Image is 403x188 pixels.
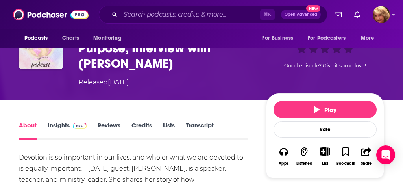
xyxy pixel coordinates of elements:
[57,31,84,46] a: Charts
[317,147,333,156] button: Show More Button
[120,8,260,21] input: Search podcasts, credits, & more...
[260,9,275,20] span: ⌘ K
[331,8,345,21] a: Show notifications dropdown
[336,161,355,166] div: Bookmark
[274,101,377,118] button: Play
[361,161,372,166] div: Share
[306,5,320,12] span: New
[274,142,294,171] button: Apps
[262,33,293,44] span: For Business
[48,121,87,140] a: InsightsPodchaser Pro
[19,121,37,140] a: About
[62,33,79,44] span: Charts
[79,25,253,71] h1: Empowering Lives with Purpose, Interview with Tina Wanamaker
[73,123,87,129] img: Podchaser Pro
[284,63,366,69] span: Good episode? Give it some love!
[373,6,390,23] span: Logged in as SuzNiles
[303,31,357,46] button: open menu
[24,33,48,44] span: Podcasts
[351,8,363,21] a: Show notifications dropdown
[294,142,314,171] button: Listened
[355,31,384,46] button: open menu
[376,145,395,164] div: Open Intercom Messenger
[257,31,303,46] button: open menu
[296,161,312,166] div: Listened
[314,106,336,114] span: Play
[274,121,377,138] div: Rate
[315,142,335,171] div: Show More ButtonList
[361,33,374,44] span: More
[98,121,120,140] a: Reviews
[281,10,321,19] button: Open AdvancedNew
[88,31,131,46] button: open menu
[131,121,152,140] a: Credits
[308,33,346,44] span: For Podcasters
[93,33,121,44] span: Monitoring
[373,6,390,23] img: User Profile
[19,31,58,46] button: open menu
[356,142,377,171] button: Share
[163,121,175,140] a: Lists
[13,7,89,22] img: Podchaser - Follow, Share and Rate Podcasts
[99,6,327,24] div: Search podcasts, credits, & more...
[279,161,289,166] div: Apps
[322,161,328,166] div: List
[373,6,390,23] button: Show profile menu
[285,13,317,17] span: Open Advanced
[79,78,129,87] div: Released [DATE]
[186,121,214,140] a: Transcript
[335,142,356,171] button: Bookmark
